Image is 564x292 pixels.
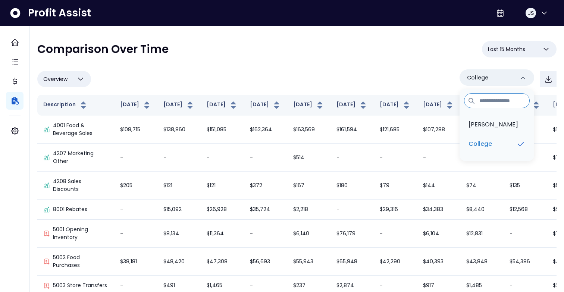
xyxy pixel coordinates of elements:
[244,144,287,172] td: -
[53,122,108,137] p: 4001 Food & Beverage Sales
[374,200,417,220] td: $29,316
[417,172,460,200] td: $144
[287,116,330,144] td: $163,569
[244,116,287,144] td: $162,364
[417,200,460,220] td: $34,383
[244,220,287,248] td: -
[293,101,325,110] button: [DATE]
[43,101,88,110] button: Description
[469,120,518,129] p: [PERSON_NAME]
[28,6,91,20] span: Profit Assist
[287,200,330,220] td: $2,218
[469,139,492,148] p: College
[244,248,287,276] td: $56,693
[157,220,201,248] td: $8,134
[417,248,460,276] td: $40,393
[417,116,460,144] td: $107,288
[504,220,547,248] td: -
[114,200,157,220] td: -
[53,205,87,213] p: 8001 Rebates
[201,116,244,144] td: $151,085
[37,43,169,56] h2: Comparison Over Time
[417,220,460,248] td: $6,104
[157,144,201,172] td: -
[330,220,374,248] td: $76,179
[336,101,368,110] button: [DATE]
[201,248,244,276] td: $47,308
[53,254,108,269] p: 5002 Food Purchases
[157,248,201,276] td: $48,420
[374,220,417,248] td: -
[201,172,244,200] td: $121
[244,200,287,220] td: $35,724
[120,101,151,110] button: [DATE]
[423,101,454,110] button: [DATE]
[460,200,504,220] td: $8,440
[374,116,417,144] td: $121,685
[163,101,195,110] button: [DATE]
[157,172,201,200] td: $121
[374,144,417,172] td: -
[528,9,534,17] span: JS
[250,101,281,110] button: [DATE]
[460,220,504,248] td: $12,831
[287,144,330,172] td: $514
[504,172,547,200] td: $135
[467,74,488,82] p: College
[330,172,374,200] td: $180
[460,172,504,200] td: $74
[114,248,157,276] td: $38,181
[43,75,68,84] span: Overview
[380,101,411,110] button: [DATE]
[330,248,374,276] td: $65,948
[114,172,157,200] td: $205
[244,172,287,200] td: $372
[330,116,374,144] td: $161,594
[287,248,330,276] td: $55,943
[201,220,244,248] td: $11,364
[460,248,504,276] td: $43,848
[157,200,201,220] td: $15,092
[201,144,244,172] td: -
[287,220,330,248] td: $6,140
[207,101,238,110] button: [DATE]
[114,220,157,248] td: -
[114,144,157,172] td: -
[504,248,547,276] td: $54,386
[330,144,374,172] td: -
[374,248,417,276] td: $42,290
[114,116,157,144] td: $108,715
[374,172,417,200] td: $79
[157,116,201,144] td: $138,860
[53,282,107,289] p: 5003 Store Transfers
[417,144,460,172] td: -
[53,178,108,193] p: 4208 Sales Discounts
[287,172,330,200] td: $167
[201,200,244,220] td: $26,928
[488,45,525,54] span: Last 15 Months
[330,200,374,220] td: -
[53,150,108,165] p: 4207 Marketing Other
[504,200,547,220] td: $12,568
[53,226,108,241] p: 5001 Opening Inventory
